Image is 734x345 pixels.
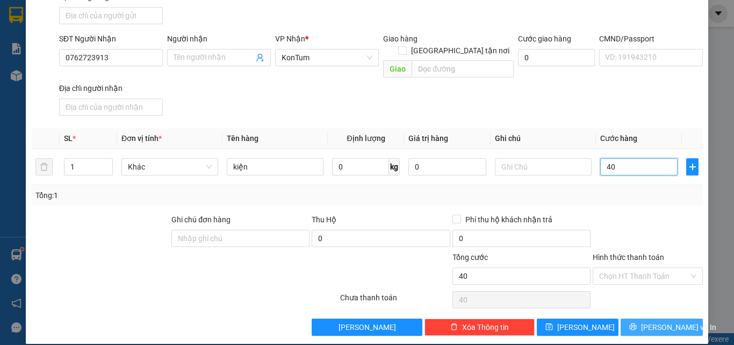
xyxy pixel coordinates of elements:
[641,321,716,333] span: [PERSON_NAME] và In
[59,33,163,45] div: SĐT Người Nhận
[339,321,396,333] span: [PERSON_NAME]
[408,158,486,175] input: 0
[424,319,535,336] button: deleteXóa Thông tin
[408,134,448,143] span: Giá trị hàng
[412,60,514,78] input: Dọc đường
[462,321,509,333] span: Xóa Thông tin
[92,9,171,35] div: Bến xe Đăk Hà
[461,214,557,226] span: Phí thu hộ khách nhận trả
[227,134,258,143] span: Tên hàng
[537,319,619,336] button: save[PERSON_NAME]
[227,158,323,175] input: VD: Bàn, Ghế
[9,76,171,89] div: Tên hàng: kiện ( : 1 )
[629,323,637,332] span: printer
[518,34,571,43] label: Cước giao hàng
[593,253,664,262] label: Hình thức thanh toán
[621,319,703,336] button: printer[PERSON_NAME] và In
[59,7,163,24] input: Địa chỉ của người gửi
[518,49,595,66] input: Cước giao hàng
[389,158,400,175] span: kg
[59,82,163,94] div: Địa chỉ người nhận
[686,158,699,175] button: plus
[35,158,53,175] button: delete
[545,323,553,332] span: save
[35,189,284,201] div: Tổng: 1
[92,35,171,50] div: 0974358717
[600,134,637,143] span: Cước hàng
[687,163,698,171] span: plus
[128,159,212,175] span: Khác
[557,321,615,333] span: [PERSON_NAME]
[452,253,488,262] span: Tổng cước
[256,53,264,62] span: user-add
[450,323,458,332] span: delete
[171,215,231,224] label: Ghi chú đơn hàng
[275,34,305,43] span: VP Nhận
[167,33,271,45] div: Người nhận
[495,158,592,175] input: Ghi Chú
[64,134,73,143] span: SL
[9,10,26,22] span: Gửi:
[312,319,422,336] button: [PERSON_NAME]
[8,58,25,69] span: CR :
[121,134,162,143] span: Đơn vị tính
[171,230,310,247] input: Ghi chú đơn hàng
[92,10,118,22] span: Nhận:
[8,57,86,69] div: 80.000
[491,128,596,149] th: Ghi chú
[282,50,372,66] span: KonTum
[407,45,514,57] span: [GEOGRAPHIC_DATA] tận nơi
[383,60,412,78] span: Giao
[95,75,110,90] span: SL
[59,98,163,116] input: Địa chỉ của người nhận
[599,33,703,45] div: CMND/Passport
[312,215,336,224] span: Thu Hộ
[9,22,84,37] div: 0903704339
[339,292,451,311] div: Chưa thanh toán
[9,9,84,22] div: An Sương
[347,134,385,143] span: Định lượng
[383,34,418,43] span: Giao hàng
